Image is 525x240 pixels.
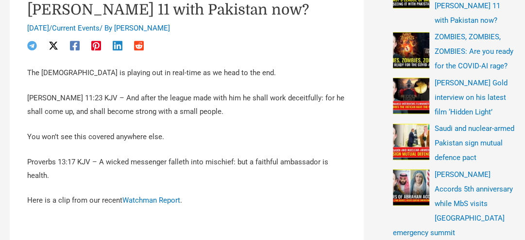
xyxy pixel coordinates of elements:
[435,32,513,70] a: ZOMBIES, ZOMBIES, ZOMBIES: Are you ready for the COVID-AI rage?
[435,124,514,162] a: Saudi and nuclear-armed Pakistan sign mutual defence pact
[393,170,513,237] a: [PERSON_NAME] Accords 5th anniversary while MbS visits [GEOGRAPHIC_DATA] emergency summit
[134,41,144,50] a: Reddit
[70,41,80,50] a: Facebook
[27,41,37,50] a: Telegram
[27,194,346,208] p: Here is a clip from our recent .
[27,130,346,144] p: You won’t see this covered anywhere else.
[91,41,101,50] a: Pinterest
[27,66,346,80] p: The [DEMOGRAPHIC_DATA] is playing out in real-time as we head to the end.
[435,79,508,116] a: [PERSON_NAME] Gold interview on his latest film ‘Hidden Light’
[27,24,49,32] span: [DATE]
[27,92,346,119] p: [PERSON_NAME] 11:23 KJV – And after the league made with him he shall work deceitfully: for he sh...
[49,41,58,50] a: Twitter / X
[122,196,180,205] a: Watchman Report
[114,24,170,32] a: [PERSON_NAME]
[52,24,100,32] a: Current Events
[27,156,346,183] p: Proverbs 13:17 KJV – A wicked messenger falleth into mischief: but a faithful ambassador is health.
[113,41,122,50] a: Linkedin
[27,23,346,34] div: / / By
